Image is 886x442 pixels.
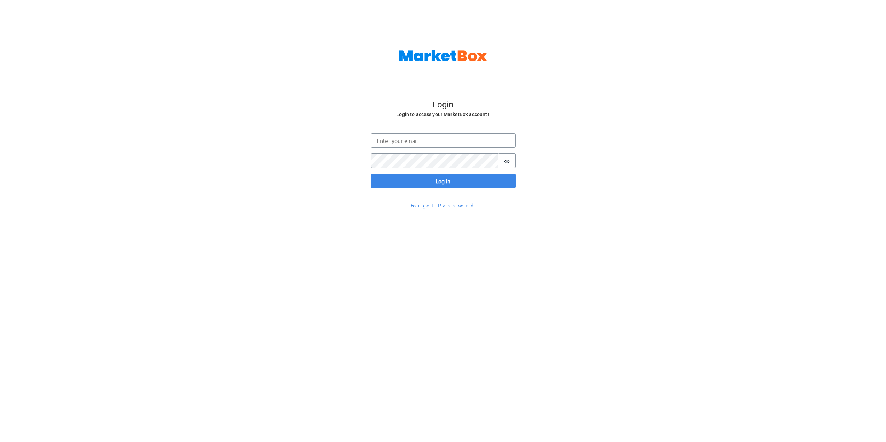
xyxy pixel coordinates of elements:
[406,199,480,211] button: Forgot Password
[371,174,516,188] button: Log in
[371,110,515,119] h6: Login to access your MarketBox account !
[498,153,516,168] button: Show password
[371,133,516,148] input: Enter your email
[399,50,487,61] img: MarketBox logo
[371,100,515,110] h4: Login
